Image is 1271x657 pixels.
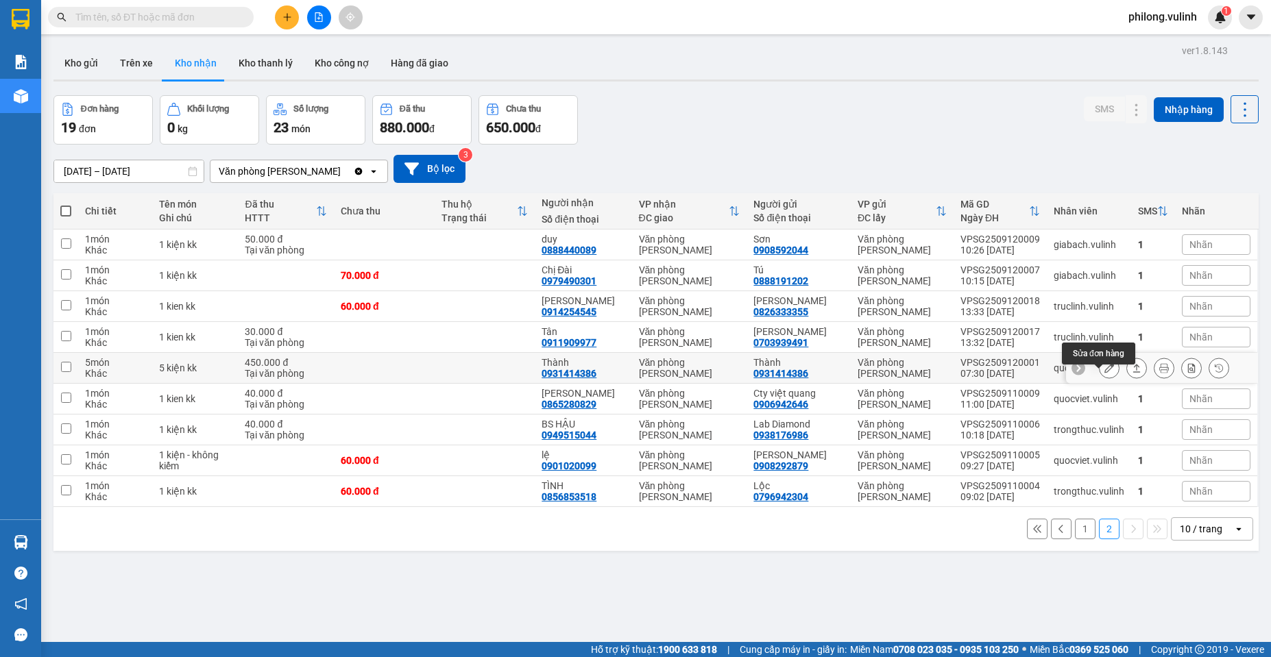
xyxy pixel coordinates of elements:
div: 07:30 [DATE] [960,368,1040,379]
div: 40.000 đ [245,388,327,399]
div: 1 [1138,455,1168,466]
div: Thành [542,357,625,368]
div: Cty việt quang [753,388,844,399]
div: duy [542,234,625,245]
div: 0865280829 [542,399,596,410]
span: ⚪️ [1022,647,1026,652]
div: 0931414386 [753,368,808,379]
span: 650.000 [486,119,535,136]
div: SMS [1138,206,1157,216]
div: Sơn [753,234,844,245]
input: Selected Văn phòng Vũ Linh. [342,164,343,178]
div: Nhân viên [1054,206,1124,216]
div: 1 [1138,486,1168,497]
span: plus [282,12,292,22]
sup: 1 [1222,6,1231,16]
div: Diễm Phương [542,388,625,399]
div: 1 [1138,270,1168,281]
div: Khác [85,399,145,410]
div: truclinh.vulinh [1054,301,1124,312]
div: 0856853518 [542,491,596,502]
div: Đã thu [245,199,316,210]
div: Tại văn phòng [245,245,327,256]
div: Văn phòng [PERSON_NAME] [219,164,341,178]
div: lệ [542,449,625,460]
div: VPSG2509120007 [960,264,1040,275]
span: file-add [314,12,324,22]
div: 450.000 đ [245,357,327,368]
div: Văn phòng [PERSON_NAME] [858,449,947,471]
div: 1 [1138,332,1168,343]
div: Người gửi [753,199,844,210]
span: caret-down [1245,11,1257,23]
div: Văn phòng [PERSON_NAME] [858,419,947,441]
span: 1 [1224,6,1228,16]
span: question-circle [14,567,27,580]
div: 10:15 [DATE] [960,275,1040,286]
div: ver 1.8.143 [1182,43,1228,58]
div: Tân [542,326,625,337]
div: Tại văn phòng [245,399,327,410]
div: 0949515044 [542,430,596,441]
div: Văn phòng [PERSON_NAME] [639,449,740,471]
div: 1 món [85,326,145,337]
span: search [57,12,66,22]
div: 0906942646 [753,399,808,410]
button: aim [339,5,363,29]
div: Lab Diamond [753,419,844,430]
div: 0931414386 [542,368,596,379]
div: Ngày ĐH [960,212,1029,223]
div: Khác [85,491,145,502]
button: 2 [1099,519,1119,539]
img: solution-icon [14,55,28,69]
div: 10:18 [DATE] [960,430,1040,441]
div: 13:33 [DATE] [960,306,1040,317]
button: Bộ lọc [394,155,465,183]
div: VP gửi [858,199,936,210]
div: ĐC giao [639,212,729,223]
span: Nhãn [1189,486,1213,497]
th: Toggle SortBy [954,193,1047,230]
div: Người nhận [542,197,625,208]
button: Số lượng23món [266,95,365,145]
div: Giao hàng [1126,358,1147,378]
div: Chi tiết [85,206,145,216]
th: Toggle SortBy [632,193,747,230]
span: Miền Bắc [1030,642,1128,657]
div: Đã thu [400,104,425,114]
svg: open [1233,523,1244,534]
div: Sửa đơn hàng [1099,358,1119,378]
span: 23 [274,119,289,136]
div: 5 kiện kk [159,362,231,373]
div: Chưa thu [506,104,541,114]
span: đơn [79,123,96,134]
div: VPSG2509110006 [960,419,1040,430]
input: Tìm tên, số ĐT hoặc mã đơn [75,10,237,25]
div: VPSG2509120009 [960,234,1040,245]
div: Nhãn [1182,206,1250,216]
span: Nhãn [1189,332,1213,343]
div: 60.000 đ [341,301,428,312]
div: Khối lượng [187,104,229,114]
div: Anh Hùng [753,449,844,460]
div: 40.000 đ [245,419,327,430]
div: 0901020099 [542,460,596,471]
div: 0979490301 [542,275,596,286]
div: 30.000 đ [245,326,327,337]
div: Văn phòng [PERSON_NAME] [639,326,740,348]
div: Chị Đài [542,264,625,275]
div: Văn phòng [PERSON_NAME] [639,480,740,502]
span: | [727,642,729,657]
span: Nhãn [1189,424,1213,435]
span: Nhãn [1189,270,1213,281]
button: 1 [1075,519,1096,539]
strong: 0708 023 035 - 0935 103 250 [893,644,1019,655]
div: 1 [1138,424,1168,435]
span: notification [14,597,27,610]
div: Văn phòng [PERSON_NAME] [858,480,947,502]
span: 880.000 [380,119,429,136]
div: 1 kiện kk [159,486,231,497]
div: 0826333355 [753,306,808,317]
svg: Clear value [353,166,364,177]
div: Thành [753,357,844,368]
